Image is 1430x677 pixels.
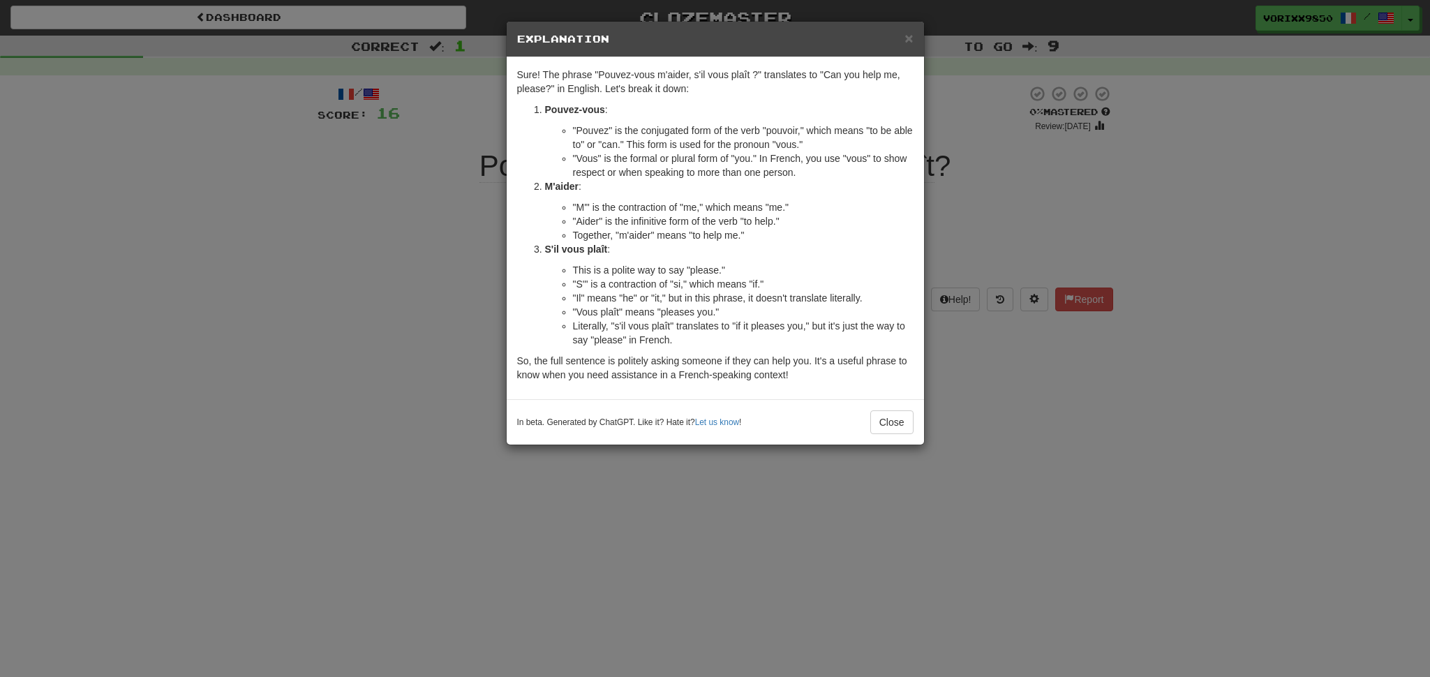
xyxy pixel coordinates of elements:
[545,181,579,192] strong: M'aider
[573,200,914,214] li: "M'" is the contraction of "me," which means "me."
[573,291,914,305] li: "Il" means "he" or "it," but in this phrase, it doesn't translate literally.
[573,319,914,347] li: Literally, "s'il vous plaît" translates to "if it pleases you," but it's just the way to say "ple...
[545,103,914,117] p: :
[573,277,914,291] li: "S'" is a contraction of "si," which means "if."
[573,124,914,151] li: "Pouvez" is the conjugated form of the verb "pouvoir," which means "to be able to" or "can." This...
[517,354,914,382] p: So, the full sentence is politely asking someone if they can help you. It's a useful phrase to kn...
[545,179,914,193] p: :
[573,214,914,228] li: "Aider" is the infinitive form of the verb "to help."
[573,263,914,277] li: This is a polite way to say "please."
[904,31,913,45] button: Close
[545,244,608,255] strong: S'il vous plaît
[573,305,914,319] li: "Vous plaît" means "pleases you."
[573,151,914,179] li: "Vous" is the formal or plural form of "you." In French, you use "vous" to show respect or when s...
[517,68,914,96] p: Sure! The phrase "Pouvez-vous m'aider, s'il vous plaît ?" translates to "Can you help me, please?...
[904,30,913,46] span: ×
[573,228,914,242] li: Together, "m'aider" means "to help me."
[517,32,914,46] h5: Explanation
[545,242,914,256] p: :
[870,410,914,434] button: Close
[545,104,605,115] strong: Pouvez-vous
[695,417,739,427] a: Let us know
[517,417,742,429] small: In beta. Generated by ChatGPT. Like it? Hate it? !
